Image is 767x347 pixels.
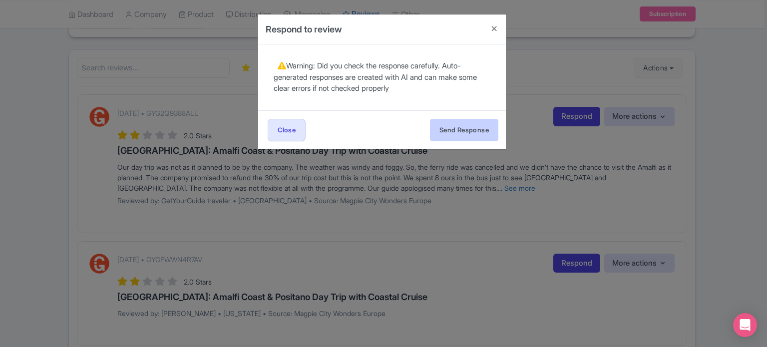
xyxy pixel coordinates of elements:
div: Warning: Did you check the response carefully. Auto-generated responses are created with AI and c... [274,60,490,94]
button: Close [482,14,506,43]
h4: Respond to review [266,22,342,36]
div: Open Intercom Messenger [733,313,757,337]
button: Send Response [430,119,498,141]
a: Close [268,119,306,141]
